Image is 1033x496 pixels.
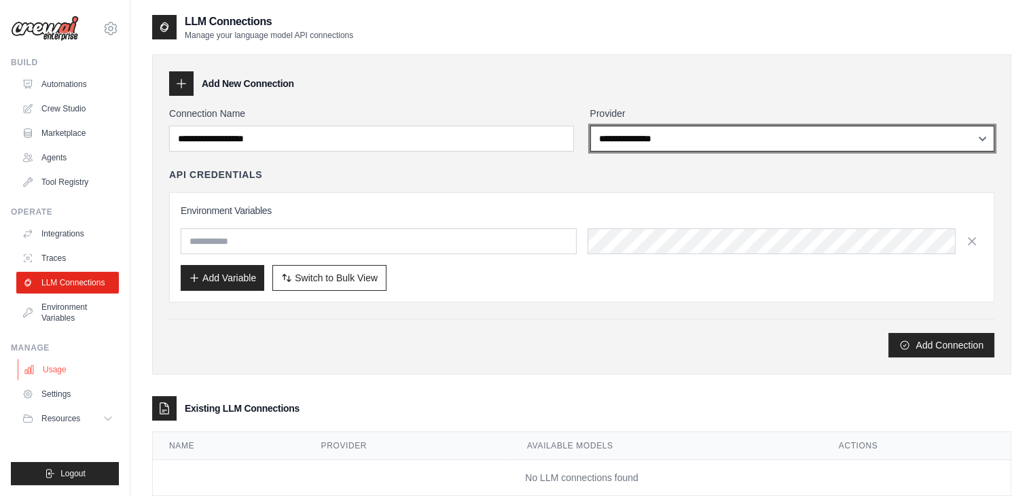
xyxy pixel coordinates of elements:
[16,98,119,120] a: Crew Studio
[202,77,294,90] h3: Add New Connection
[16,122,119,144] a: Marketplace
[153,460,1011,496] td: No LLM connections found
[16,408,119,429] button: Resources
[169,107,574,120] label: Connection Name
[181,265,264,291] button: Add Variable
[511,432,822,460] th: Available Models
[16,247,119,269] a: Traces
[16,272,119,294] a: LLM Connections
[185,402,300,415] h3: Existing LLM Connections
[16,296,119,329] a: Environment Variables
[169,168,262,181] h4: API Credentials
[11,16,79,41] img: Logo
[16,383,119,405] a: Settings
[11,57,119,68] div: Build
[272,265,386,291] button: Switch to Bulk View
[185,14,353,30] h2: LLM Connections
[153,432,305,460] th: Name
[181,204,983,217] h3: Environment Variables
[590,107,995,120] label: Provider
[11,462,119,485] button: Logout
[185,30,353,41] p: Manage your language model API connections
[16,171,119,193] a: Tool Registry
[11,342,119,353] div: Manage
[16,73,119,95] a: Automations
[11,207,119,217] div: Operate
[16,147,119,169] a: Agents
[16,223,119,245] a: Integrations
[305,432,511,460] th: Provider
[295,271,378,285] span: Switch to Bulk View
[18,359,120,380] a: Usage
[888,333,994,357] button: Add Connection
[41,413,80,424] span: Resources
[60,468,86,479] span: Logout
[822,432,1011,460] th: Actions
